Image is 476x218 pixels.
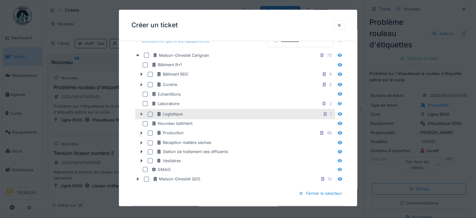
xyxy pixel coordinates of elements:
div: Laboratoire [151,101,179,107]
div: 48 [327,130,332,136]
div: 4 [329,71,332,77]
div: 3 [329,82,332,88]
div: Bâtiment R+1 [151,62,182,68]
div: 2 [329,101,332,107]
div: 12 [328,176,332,182]
div: Vestiaires [156,158,181,164]
h3: Créer un ticket [131,21,178,29]
div: Fermer le sélecteur [296,189,345,198]
div: Cuverie [156,82,177,88]
div: Echantillons [151,91,181,97]
div: Maison-Ginestet QDS [153,176,200,182]
div: Maison-Ginestet Carignan [153,52,209,58]
div: Réception matière sèches [156,140,211,146]
div: 73 [327,52,332,58]
div: Production [156,130,184,136]
div: 1 [330,111,332,117]
div: Bâtiment RDC [156,71,188,77]
div: Logistique [156,111,182,117]
div: Nouveau batiment [151,120,192,126]
div: Sélectionner parmi les équipements [131,37,212,45]
div: GMAO [151,167,171,173]
div: Station de traitement des effluents [156,149,228,155]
